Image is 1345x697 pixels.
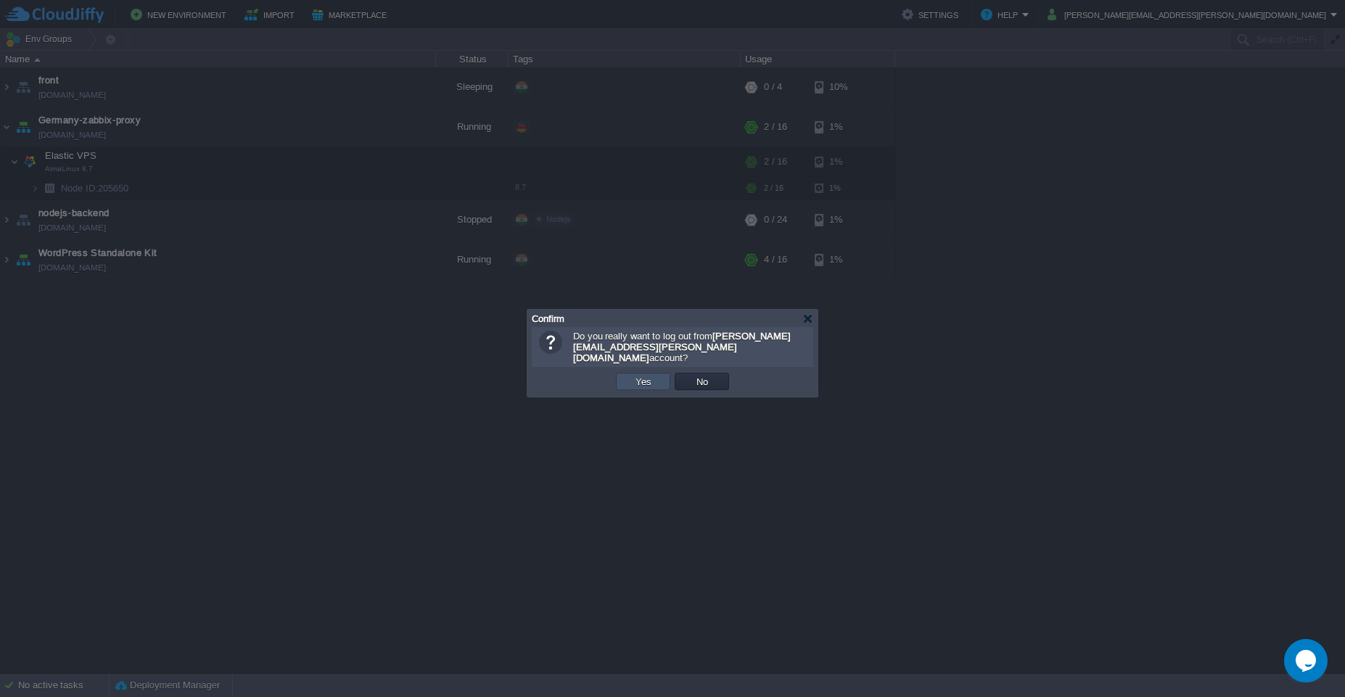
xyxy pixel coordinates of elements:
span: Confirm [532,313,564,324]
b: [PERSON_NAME][EMAIL_ADDRESS][PERSON_NAME][DOMAIN_NAME] [573,331,791,363]
button: No [692,375,712,388]
iframe: chat widget [1284,639,1330,682]
button: Yes [631,375,656,388]
span: Do you really want to log out from account? [573,331,791,363]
